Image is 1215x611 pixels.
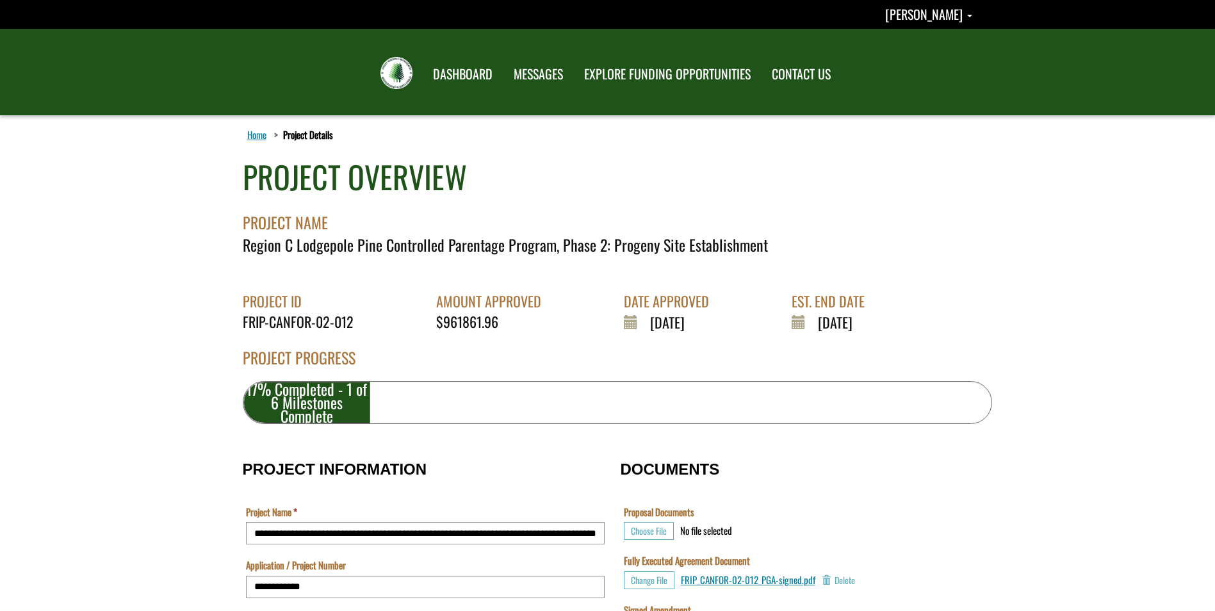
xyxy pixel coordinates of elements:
[624,291,719,311] div: DATE APPROVED
[246,522,605,544] input: Project Name
[624,554,750,567] label: Fully Executed Agreement Document
[243,199,992,234] div: PROJECT NAME
[436,291,551,311] div: AMOUNT APPROVED
[271,128,333,142] li: Project Details
[504,58,573,90] a: MESSAGES
[243,155,467,199] div: PROJECT OVERVIEW
[575,58,760,90] a: EXPLORE FUNDING OPPORTUNITIES
[380,57,412,89] img: FRIAA Submissions Portal
[885,4,972,24] a: Abbie Gottert
[680,524,732,537] div: No file selected
[792,291,874,311] div: EST. END DATE
[624,505,694,519] label: Proposal Documents
[624,522,674,540] button: Choose File for Proposal Documents
[243,461,608,478] h3: PROJECT INFORMATION
[423,58,502,90] a: DASHBOARD
[243,312,363,332] div: FRIP-CANFOR-02-012
[681,573,815,587] a: FRIP_CANFOR-02-012_PGA-signed.pdf
[885,4,963,24] span: [PERSON_NAME]
[436,312,551,332] div: $961861.96
[624,571,674,589] button: Choose File for Fully Executed Agreement Document
[243,234,992,256] div: Region C Lodgepole Pine Controlled Parentage Program, Phase 2: Progeny Site Establishment
[246,505,297,519] label: Project Name
[243,291,363,311] div: PROJECT ID
[624,312,719,332] div: [DATE]
[621,461,973,478] h3: DOCUMENTS
[421,54,840,90] nav: Main Navigation
[246,558,346,572] label: Application / Project Number
[243,382,371,423] div: 17% Completed - 1 of 6 Milestones Complete
[243,346,992,381] div: PROJECT PROGRESS
[762,58,840,90] a: CONTACT US
[792,312,874,332] div: [DATE]
[245,126,269,143] a: Home
[822,571,855,589] button: Delete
